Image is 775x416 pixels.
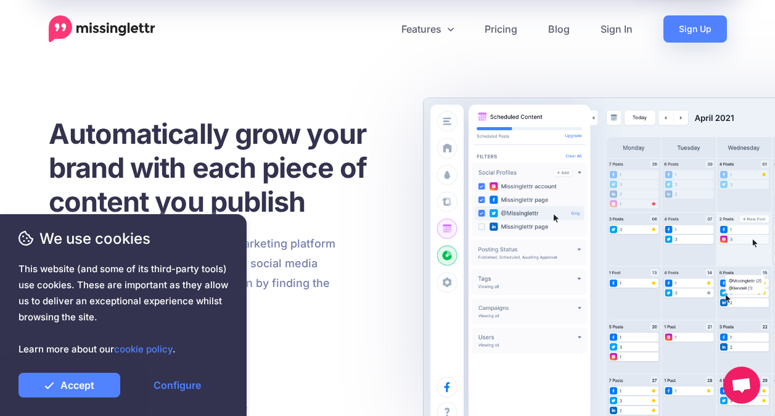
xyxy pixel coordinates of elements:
a: Home [49,15,155,43]
span: This website (and some of its third-party tools) use cookies. These are important as they allow u... [18,261,228,357]
a: Sign Up [663,15,727,43]
a: Sign In [585,15,648,43]
div: Open chat [723,367,760,404]
h1: Automatically grow your brand with each piece of content you publish [49,117,397,218]
a: Pricing [469,15,533,43]
a: Features [386,15,469,43]
span: We use cookies [18,228,228,249]
a: Configure [126,373,228,397]
a: Accept [18,373,120,397]
a: Blog [533,15,585,43]
a: cookie policy [114,343,173,355]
